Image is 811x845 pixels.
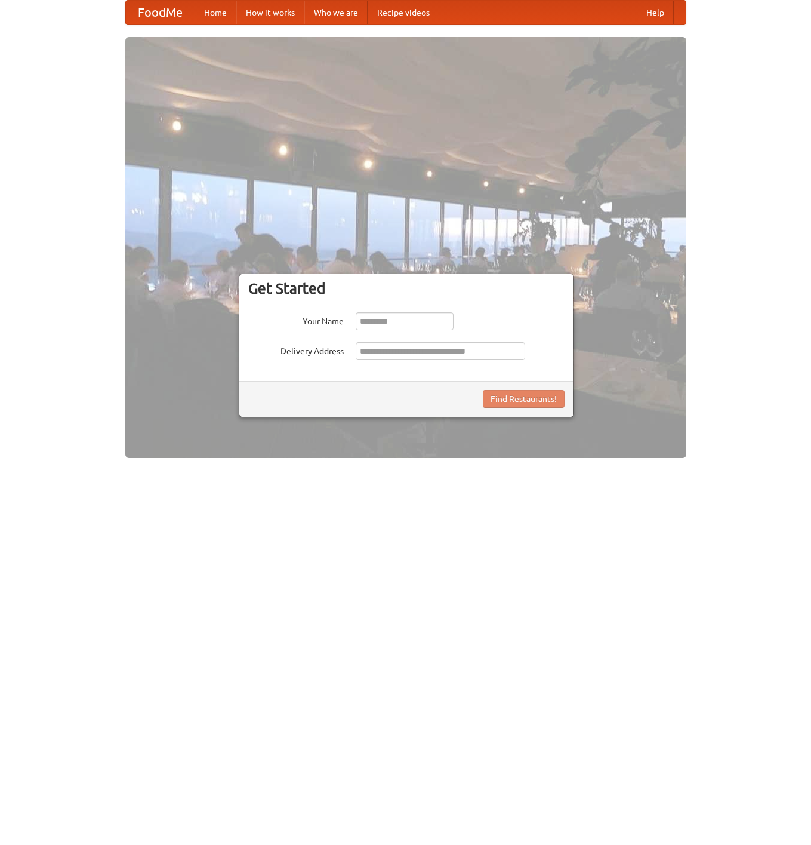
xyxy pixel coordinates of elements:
[304,1,368,24] a: Who we are
[248,342,344,357] label: Delivery Address
[248,279,565,297] h3: Get Started
[126,1,195,24] a: FoodMe
[248,312,344,327] label: Your Name
[483,390,565,408] button: Find Restaurants!
[637,1,674,24] a: Help
[236,1,304,24] a: How it works
[368,1,439,24] a: Recipe videos
[195,1,236,24] a: Home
